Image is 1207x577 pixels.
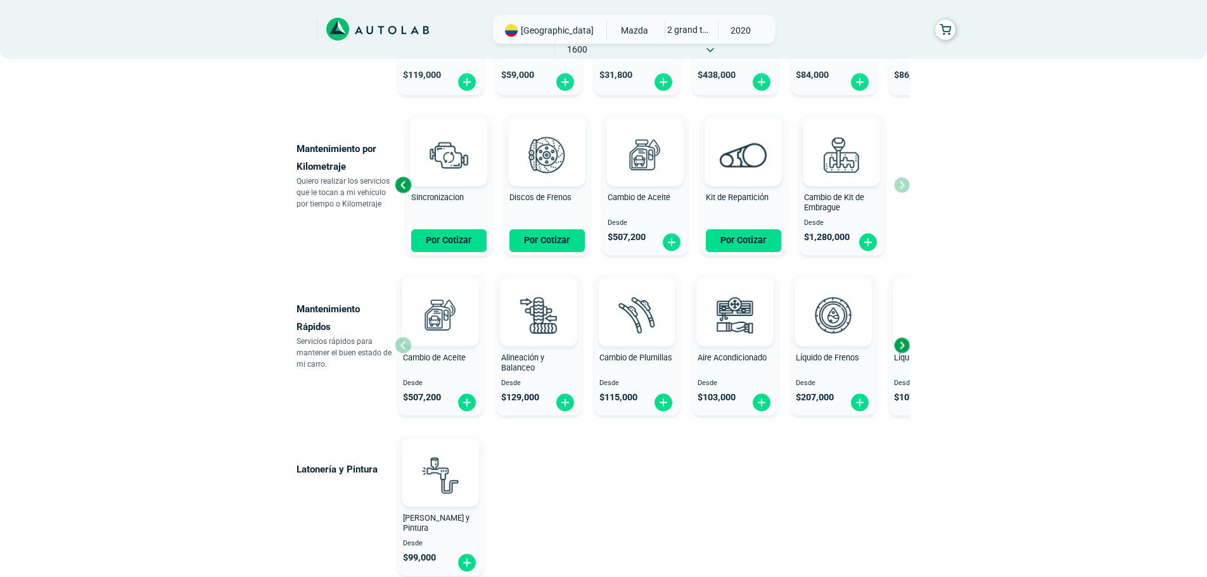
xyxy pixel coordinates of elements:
[297,175,395,210] p: Quiero realizar los servicios que le tocan a mi vehículo por tiempo o Kilometraje
[297,336,395,370] p: Servicios rápidos para mantener el buen estado de mi carro.
[822,120,860,158] img: AD0BCuuxAAAAAElFTkSuQmCC
[496,275,582,415] button: Alineación y Balanceo Desde $129,000
[509,193,572,202] span: Discos de Frenos
[701,115,786,255] button: Kit de Repartición Por Cotizar
[403,392,441,403] span: $ 507,200
[894,353,966,362] span: Líquido Refrigerante
[511,287,566,343] img: alineacion_y_balanceo-v3.svg
[716,281,754,319] img: AD0BCuuxAAAAAElFTkSuQmCC
[504,115,590,255] button: Discos de Frenos Por Cotizar
[297,140,395,175] p: Mantenimiento por Kilometraje
[626,120,664,158] img: AD0BCuuxAAAAAElFTkSuQmCC
[796,392,834,403] span: $ 207,000
[411,229,487,252] button: Por Cotizar
[706,229,781,252] button: Por Cotizar
[457,72,477,92] img: fi_plus-circle2.svg
[751,72,772,92] img: fi_plus-circle2.svg
[720,143,767,167] img: correa_de_reparticion-v3.svg
[804,219,879,227] span: Desde
[892,336,911,355] div: Next slide
[599,70,632,80] span: $ 31,800
[608,219,683,227] span: Desde
[618,281,656,319] img: AD0BCuuxAAAAAElFTkSuQmCC
[799,115,884,255] button: Cambio de Kit de Embrague Desde $1,280,000
[403,379,478,388] span: Desde
[665,21,710,39] span: 2 GRAND TOURING
[693,275,778,415] button: Aire Acondicionado Desde $103,000
[501,353,544,373] span: Alineación y Balanceo
[724,120,762,158] img: AD0BCuuxAAAAAElFTkSuQmCC
[603,115,688,255] button: Cambio de Aceite Desde $507,200
[521,24,594,37] span: [GEOGRAPHIC_DATA]
[894,70,927,80] span: $ 86,900
[904,287,959,343] img: liquido_refrigerante-v3.svg
[403,540,478,548] span: Desde
[393,175,412,194] div: Previous slide
[804,232,850,243] span: $ 1,280,000
[398,275,483,415] button: Cambio de Aceite Desde $507,200
[661,232,682,252] img: fi_plus-circle2.svg
[594,275,680,415] button: Cambio de Plumillas Desde $115,000
[509,229,585,252] button: Por Cotizar
[411,193,464,202] span: Sincronizacion
[796,70,829,80] span: $ 84,000
[421,441,459,479] img: AD0BCuuxAAAAAElFTkSuQmCC
[403,513,469,533] span: [PERSON_NAME] y Pintura
[412,447,468,503] img: latoneria_y_pintura-v3.svg
[505,24,518,37] img: Flag of COLOMBIA
[403,552,436,563] span: $ 99,000
[609,287,665,343] img: plumillas-v3.svg
[796,379,871,388] span: Desde
[698,392,736,403] span: $ 103,000
[718,21,763,40] span: 2020
[528,120,566,158] img: AD0BCuuxAAAAAElFTkSuQmCC
[421,281,459,319] img: AD0BCuuxAAAAAElFTkSuQmCC
[707,287,763,343] img: aire_acondicionado-v3.svg
[698,379,773,388] span: Desde
[555,393,575,412] img: fi_plus-circle2.svg
[894,392,932,403] span: $ 102,000
[403,70,441,80] span: $ 119,000
[421,127,476,182] img: sincronizacion-v3.svg
[555,40,600,59] span: 1600
[814,127,869,182] img: kit_de_embrague-v3.svg
[653,393,674,412] img: fi_plus-circle2.svg
[297,300,395,336] p: Mantenimiento Rápidos
[706,193,769,202] span: Kit de Repartición
[653,72,674,92] img: fi_plus-circle2.svg
[520,281,558,319] img: AD0BCuuxAAAAAElFTkSuQmCC
[850,393,870,412] img: fi_plus-circle2.svg
[398,435,483,576] button: [PERSON_NAME] y Pintura Desde $99,000
[698,353,767,362] span: Aire Acondicionado
[501,70,534,80] span: $ 59,000
[791,275,876,415] button: Líquido de Frenos Desde $207,000
[796,353,859,362] span: Líquido de Frenos
[599,353,672,362] span: Cambio de Plumillas
[850,72,870,92] img: fi_plus-circle2.svg
[519,127,575,182] img: frenos2-v3.svg
[889,275,974,415] button: Líquido Refrigerante Desde $102,000
[403,353,466,362] span: Cambio de Aceite
[501,379,577,388] span: Desde
[501,392,539,403] span: $ 129,000
[894,379,969,388] span: Desde
[814,281,852,319] img: AD0BCuuxAAAAAElFTkSuQmCC
[804,193,864,213] span: Cambio de Kit de Embrague
[617,127,673,182] img: cambio_de_aceite-v3.svg
[698,70,736,80] span: $ 438,000
[608,193,670,202] span: Cambio de Aceite
[608,232,646,243] span: $ 507,200
[599,392,637,403] span: $ 115,000
[751,393,772,412] img: fi_plus-circle2.svg
[612,21,657,40] span: MAZDA
[555,72,575,92] img: fi_plus-circle2.svg
[406,115,492,255] button: Sincronizacion Por Cotizar
[457,553,477,573] img: fi_plus-circle2.svg
[297,460,395,478] p: Latonería y Pintura
[412,287,468,343] img: cambio_de_aceite-v3.svg
[805,287,861,343] img: liquido_frenos-v3.svg
[457,393,477,412] img: fi_plus-circle2.svg
[858,232,878,252] img: fi_plus-circle2.svg
[430,120,468,158] img: AD0BCuuxAAAAAElFTkSuQmCC
[599,379,675,388] span: Desde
